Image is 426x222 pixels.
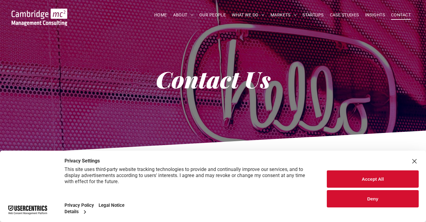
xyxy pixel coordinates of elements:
a: ABOUT [170,10,197,20]
a: MARKETS [267,10,299,20]
a: Your Business Transformed | Cambridge Management Consulting [12,9,67,16]
a: STARTUPS [299,10,326,20]
a: WHAT WE DO [229,10,267,20]
strong: Contact [156,64,239,94]
img: Go to Homepage [12,9,67,26]
a: INSIGHTS [362,10,388,20]
a: HOME [151,10,170,20]
strong: Us [244,64,271,94]
a: CONTACT [388,10,414,20]
a: CASE STUDIES [327,10,362,20]
a: OUR PEOPLE [196,10,229,20]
